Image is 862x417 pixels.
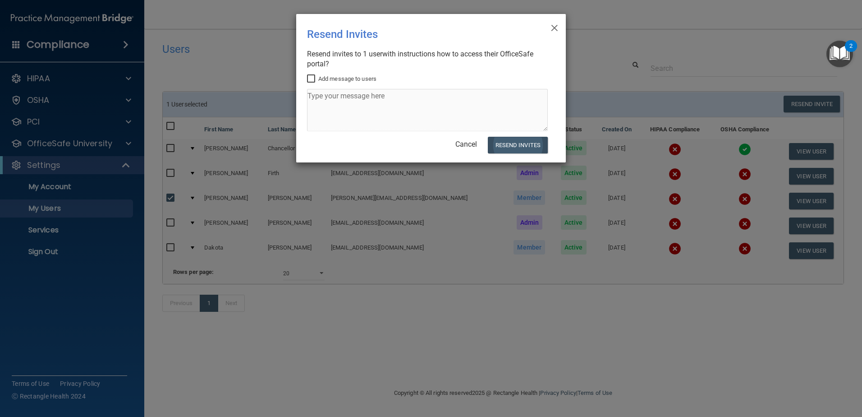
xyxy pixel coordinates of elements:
[307,21,518,47] div: Resend Invites
[307,74,376,84] label: Add message to users
[455,140,477,148] a: Cancel
[488,137,548,153] button: Resend Invites
[826,41,853,67] button: Open Resource Center, 2 new notifications
[307,75,317,83] input: Add message to users
[706,353,851,389] iframe: Drift Widget Chat Controller
[550,18,559,36] span: ×
[307,49,548,69] div: Resend invites to 1 user with instructions how to access their OfficeSafe portal?
[849,46,853,58] div: 2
